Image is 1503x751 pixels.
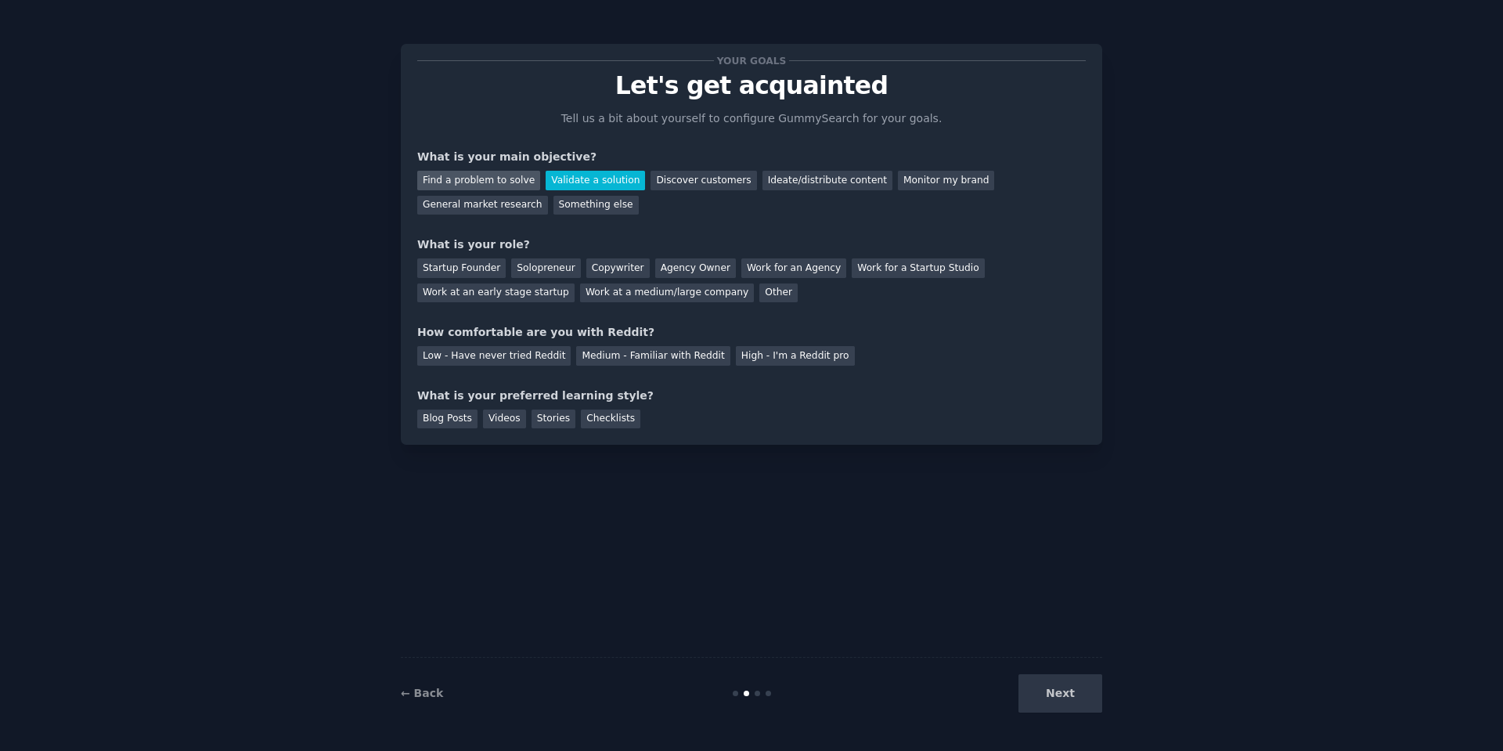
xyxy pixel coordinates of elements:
div: What is your preferred learning style? [417,388,1086,404]
div: Discover customers [651,171,756,190]
div: How comfortable are you with Reddit? [417,324,1086,341]
div: Work for an Agency [741,258,846,278]
div: Startup Founder [417,258,506,278]
div: Low - Have never tried Reddit [417,346,571,366]
div: Other [759,283,798,303]
p: Tell us a bit about yourself to configure GummySearch for your goals. [554,110,949,127]
div: Copywriter [586,258,650,278]
div: Work at an early stage startup [417,283,575,303]
div: Find a problem to solve [417,171,540,190]
div: Blog Posts [417,410,478,429]
div: Solopreneur [511,258,580,278]
div: Validate a solution [546,171,645,190]
div: High - I'm a Reddit pro [736,346,855,366]
div: Checklists [581,410,640,429]
div: Something else [553,196,639,215]
div: Ideate/distribute content [762,171,892,190]
p: Let's get acquainted [417,72,1086,99]
div: Agency Owner [655,258,736,278]
a: ← Back [401,687,443,699]
div: Work for a Startup Studio [852,258,984,278]
div: Monitor my brand [898,171,994,190]
div: What is your main objective? [417,149,1086,165]
div: What is your role? [417,236,1086,253]
div: Videos [483,410,526,429]
span: Your goals [714,52,789,69]
div: Medium - Familiar with Reddit [576,346,730,366]
div: General market research [417,196,548,215]
div: Work at a medium/large company [580,283,754,303]
div: Stories [532,410,575,429]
